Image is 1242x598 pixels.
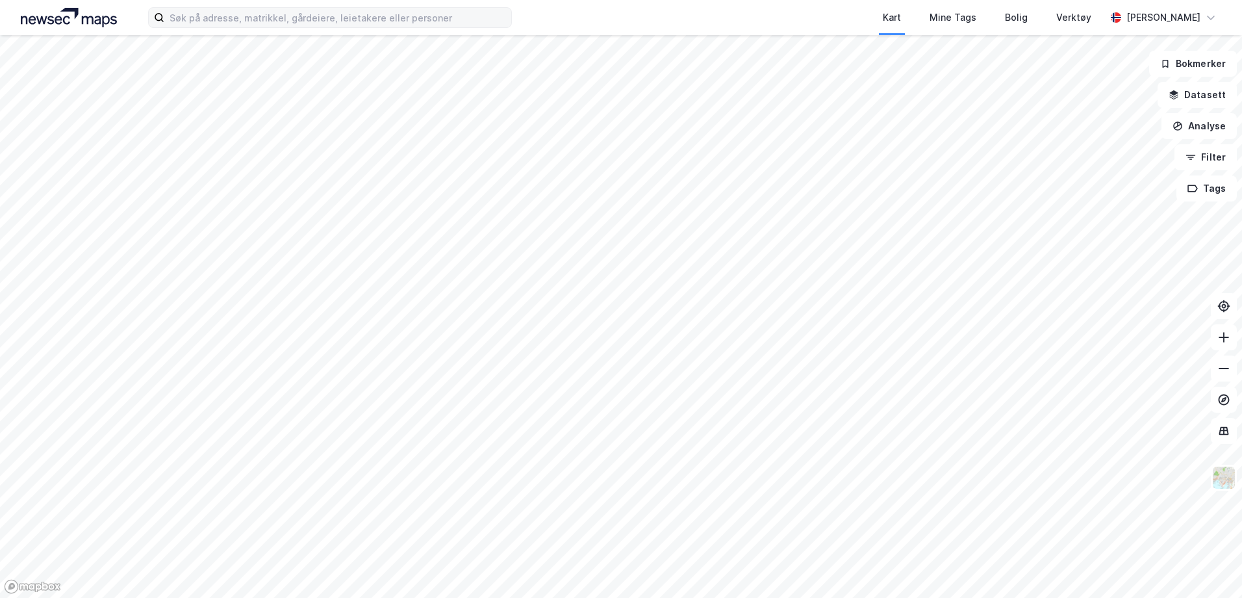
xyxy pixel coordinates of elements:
div: Verktøy [1056,10,1091,25]
div: Bolig [1005,10,1028,25]
input: Søk på adresse, matrikkel, gårdeiere, leietakere eller personer [164,8,511,27]
div: Mine Tags [930,10,976,25]
iframe: Chat Widget [1177,536,1242,598]
div: [PERSON_NAME] [1126,10,1200,25]
div: Kontrollprogram for chat [1177,536,1242,598]
div: Kart [883,10,901,25]
img: logo.a4113a55bc3d86da70a041830d287a7e.svg [21,8,117,27]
